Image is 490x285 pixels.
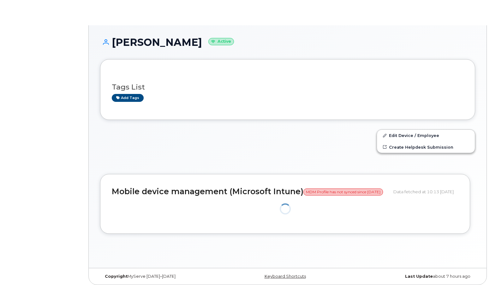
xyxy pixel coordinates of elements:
div: about 7 hours ago [350,274,475,279]
div: Data fetched at 10:13 [DATE] [393,186,458,198]
a: Create Helpdesk Submission [377,141,475,153]
h3: Tags List [112,83,463,91]
div: MyServe [DATE]–[DATE] [100,274,225,279]
a: Edit Device / Employee [377,130,475,141]
span: MDM Profile has not synced since [DATE] [303,189,383,195]
small: Active [208,38,234,45]
h2: Mobile device management (Microsoft Intune) [112,187,389,196]
strong: Copyright [105,274,128,279]
a: Keyboard Shortcuts [265,274,306,279]
a: Add tags [112,94,144,102]
strong: Last Update [405,274,433,279]
h1: [PERSON_NAME] [100,37,475,48]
